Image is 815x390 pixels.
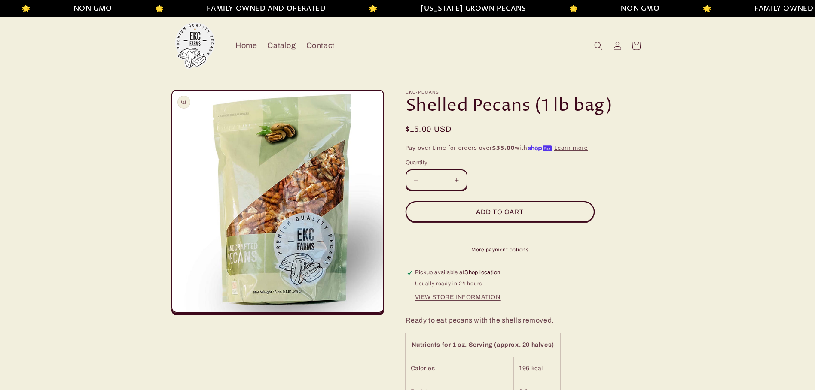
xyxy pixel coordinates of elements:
[415,279,501,288] p: Usually ready in 24 hours
[419,3,525,15] li: [US_STATE] GROWN PECANS
[464,269,500,275] span: Shop location
[406,357,514,380] td: Calories
[72,3,110,15] li: NON GMO
[568,3,577,15] li: 🌟
[262,36,301,56] a: Catalog
[415,294,501,301] button: View store information
[406,95,644,117] h1: Shelled Pecans (1 lb bag)
[205,3,324,15] li: FAMILY OWNED AND OPERATED
[267,41,296,51] span: Catalog
[406,201,595,222] button: Add to cart
[406,159,595,167] label: Quantity
[514,357,560,380] td: 196 kcal
[412,342,493,348] strong: Nutrients for 1 oz. Serving
[235,41,257,51] span: Home
[306,41,335,51] span: Contact
[168,19,222,73] a: EKC Pecans
[415,269,501,277] p: Pickup available at
[406,90,644,95] p: ekc-pecans
[406,314,644,327] p: Ready to eat pecans with the shells removed.
[620,3,658,15] li: NON GMO
[701,3,710,15] li: 🌟
[301,36,340,56] a: Contact
[154,3,163,15] li: 🌟
[367,3,376,15] li: 🌟
[171,90,384,315] media-gallery: Gallery Viewer
[589,36,608,55] summary: Search
[406,124,452,135] span: $15.00 USD
[230,36,262,56] a: Home
[20,3,29,15] li: 🌟
[171,22,219,70] img: EKC Pecans
[406,246,595,254] a: More payment options
[494,342,554,348] strong: (approx. 20 halves)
